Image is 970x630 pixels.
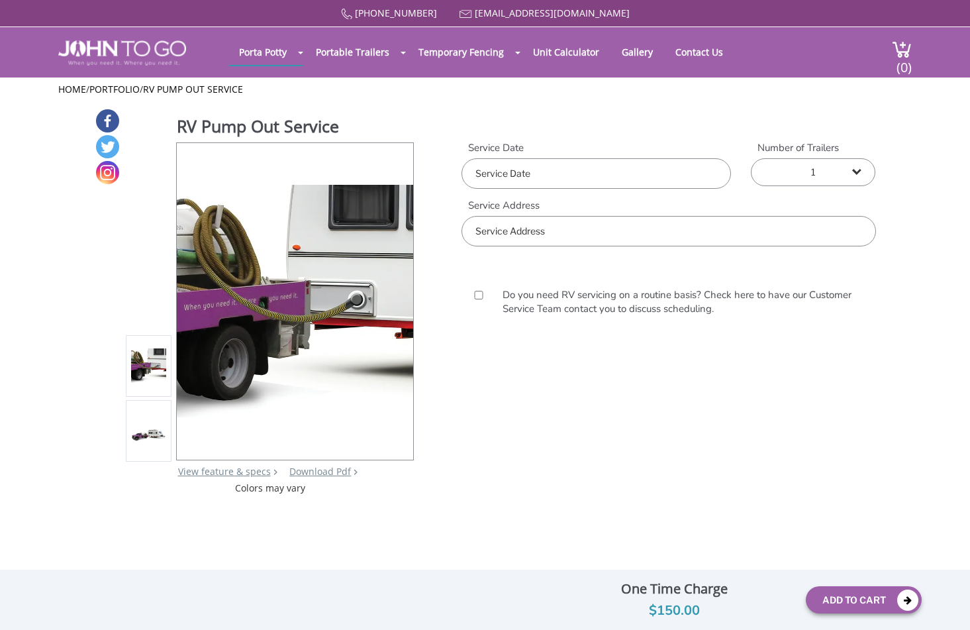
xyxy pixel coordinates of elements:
[58,40,186,66] img: JOHN to go
[751,141,875,155] label: Number of Trailers
[461,199,875,213] label: Service Address
[96,161,119,184] a: Instagram
[229,39,297,65] a: Porta Potty
[355,7,437,19] a: [PHONE_NUMBER]
[58,83,86,95] a: Home
[273,469,277,475] img: right arrow icon
[409,39,514,65] a: Temporary Fencing
[131,348,167,384] img: Product
[806,586,922,613] button: Add To Cart
[612,39,663,65] a: Gallery
[96,109,119,132] a: Facebook
[461,216,875,246] input: Service Address
[475,7,630,19] a: [EMAIL_ADDRESS][DOMAIN_NAME]
[306,39,399,65] a: Portable Trailers
[131,428,167,441] img: Product
[461,158,731,189] input: Service Date
[892,40,912,58] img: cart a
[665,39,733,65] a: Contact Us
[89,83,140,95] a: Portfolio
[177,115,415,141] h1: RV Pump Out Service
[554,600,796,621] div: $150.00
[177,185,413,418] img: Product
[461,141,731,155] label: Service Date
[96,135,119,158] a: Twitter
[354,469,358,475] img: chevron.png
[58,83,912,96] ul: / /
[143,83,243,95] a: RV Pump Out Service
[126,482,415,495] div: Colors may vary
[554,578,796,600] div: One Time Charge
[341,9,352,20] img: Call
[178,465,271,478] a: View feature & specs
[460,10,472,19] img: Mail
[896,48,912,76] span: (0)
[496,288,865,317] label: Do you need RV servicing on a routine basis? Check here to have our Customer Service Team contact...
[523,39,609,65] a: Unit Calculator
[289,465,351,478] a: Download Pdf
